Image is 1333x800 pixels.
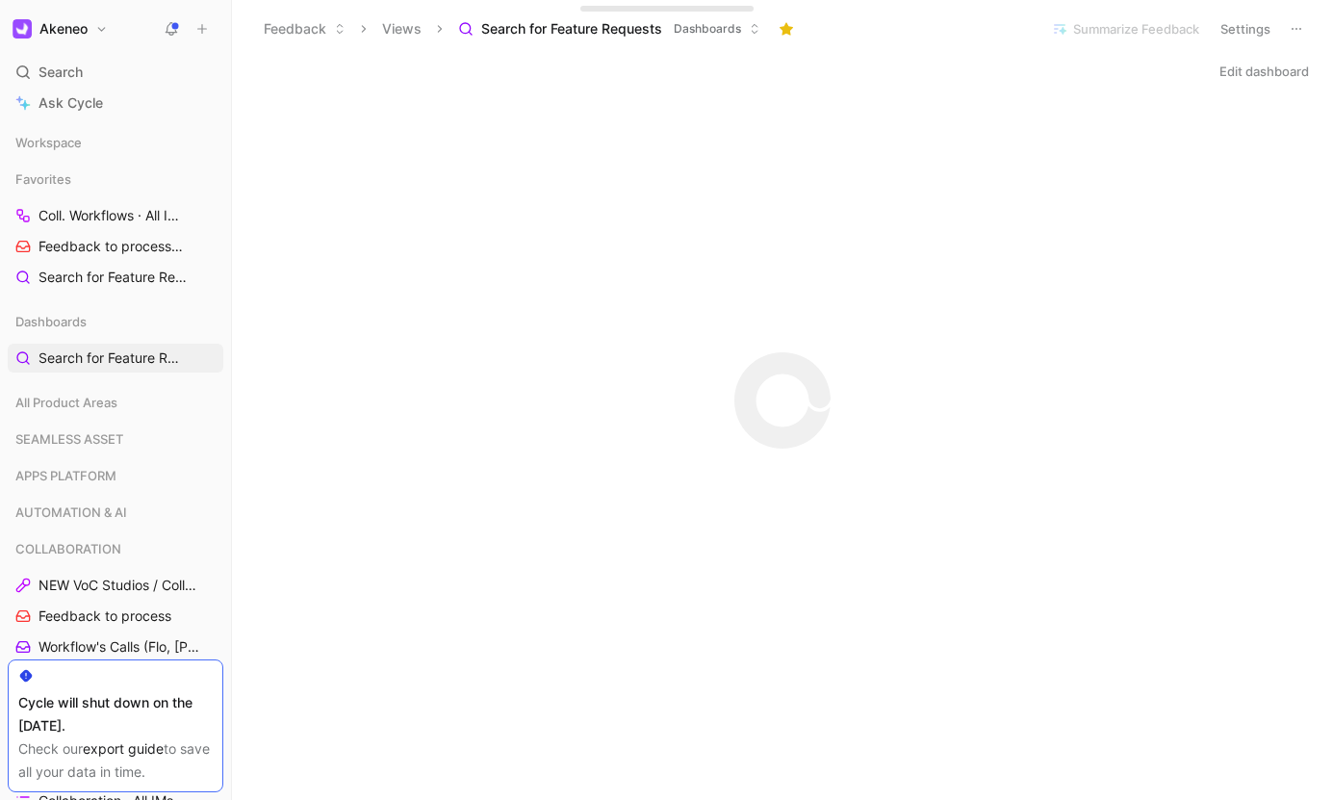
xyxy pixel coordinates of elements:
[15,312,87,331] span: Dashboards
[38,237,189,257] span: Feedback to process
[38,91,103,115] span: Ask Cycle
[8,461,223,490] div: APPS PLATFORM
[18,737,213,784] div: Check our to save all your data in time.
[15,393,117,412] span: All Product Areas
[39,20,88,38] h1: Akeneo
[373,14,430,43] button: Views
[8,425,223,453] div: SEAMLESS ASSET
[8,165,223,194] div: Favorites
[1212,15,1279,42] button: Settings
[38,637,207,657] span: Workflow's Calls (Flo, [PERSON_NAME], [PERSON_NAME])
[15,539,121,558] span: COLLABORATION
[8,58,223,87] div: Search
[8,15,113,42] button: AkeneoAkeneo
[8,632,223,661] a: Workflow's Calls (Flo, [PERSON_NAME], [PERSON_NAME])
[8,388,223,417] div: All Product Areas
[8,263,223,292] a: Search for Feature Requests
[1043,15,1208,42] button: Summarize Feedback
[8,388,223,423] div: All Product Areas
[15,169,71,189] span: Favorites
[15,133,82,152] span: Workspace
[15,429,123,449] span: SEAMLESS ASSET
[38,348,182,368] span: Search for Feature Requests
[15,503,127,522] span: AUTOMATION & AI
[8,307,223,373] div: DashboardsSearch for Feature Requests
[481,19,662,39] span: Search for Feature Requests
[83,740,164,757] a: export guide
[38,206,191,226] span: Coll. Workflows · All IMs
[8,425,223,459] div: SEAMLESS ASSET
[449,14,769,43] button: Search for Feature RequestsDashboards
[8,232,223,261] a: Feedback to processCOLLABORATION
[8,201,223,230] a: Coll. Workflows · All IMs
[8,498,223,532] div: AUTOMATION & AI
[38,576,200,595] span: NEW VoC Studios / Collaboration
[13,19,32,39] img: Akeneo
[255,14,354,43] button: Feedback
[8,344,223,373] a: Search for Feature Requests
[8,128,223,157] div: Workspace
[8,307,223,336] div: Dashboards
[8,498,223,527] div: AUTOMATION & AI
[15,466,116,485] span: APPS PLATFORM
[38,268,190,288] span: Search for Feature Requests
[8,89,223,117] a: Ask Cycle
[8,461,223,496] div: APPS PLATFORM
[38,61,83,84] span: Search
[8,534,223,563] div: COLLABORATION
[38,606,171,626] span: Feedback to process
[674,19,741,39] span: Dashboards
[1211,58,1318,85] button: Edit dashboard
[8,571,223,600] a: NEW VoC Studios / Collaboration
[8,602,223,631] a: Feedback to process
[18,691,213,737] div: Cycle will shut down on the [DATE].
